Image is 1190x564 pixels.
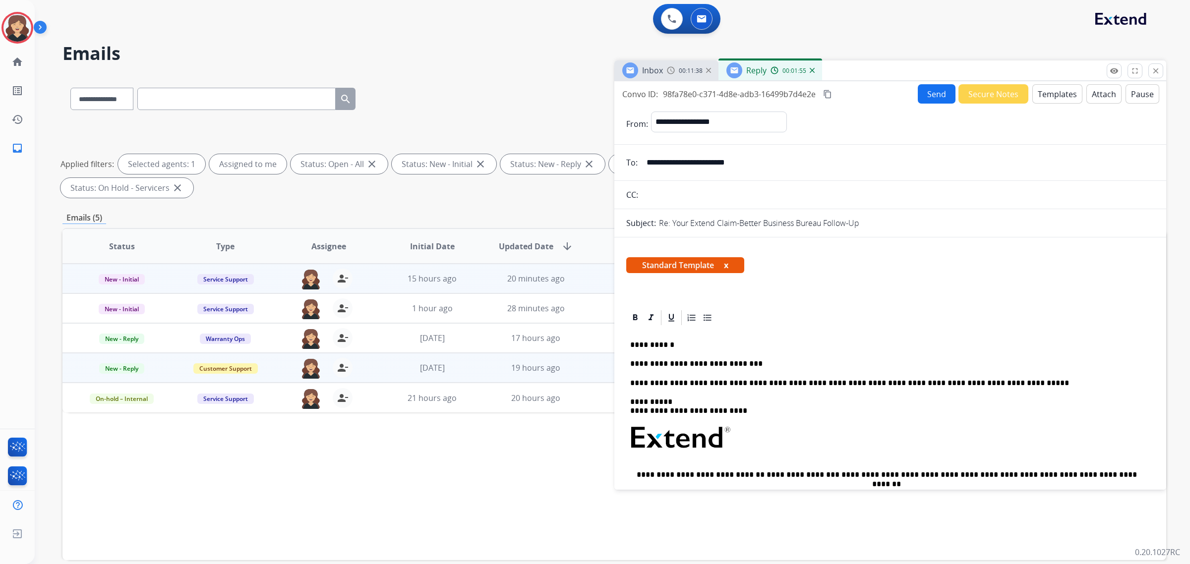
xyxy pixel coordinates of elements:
[197,304,254,314] span: Service Support
[216,240,235,252] span: Type
[746,65,767,76] span: Reply
[420,333,445,343] span: [DATE]
[644,310,658,325] div: Italic
[1086,84,1122,104] button: Attach
[724,259,728,271] button: x
[60,178,193,198] div: Status: On Hold - Servicers
[918,84,955,104] button: Send
[782,67,806,75] span: 00:01:55
[11,113,23,125] mat-icon: history
[583,158,595,170] mat-icon: close
[626,189,638,201] p: CC:
[340,93,352,105] mat-icon: search
[197,274,254,284] span: Service Support
[62,44,1166,63] h2: Emails
[561,240,573,252] mat-icon: arrow_downward
[475,158,486,170] mat-icon: close
[1126,84,1159,104] button: Pause
[193,363,258,374] span: Customer Support
[410,240,455,252] span: Initial Date
[412,303,453,314] span: 1 hour ago
[99,334,144,344] span: New - Reply
[626,217,656,229] p: Subject:
[301,328,321,349] img: agent-avatar
[337,302,349,314] mat-icon: person_remove
[200,334,251,344] span: Warranty Ops
[301,269,321,289] img: agent-avatar
[291,154,388,174] div: Status: Open - All
[311,240,346,252] span: Assignee
[628,310,643,325] div: Bold
[392,154,496,174] div: Status: New - Initial
[337,362,349,374] mat-icon: person_remove
[958,84,1028,104] button: Secure Notes
[11,56,23,68] mat-icon: home
[99,274,145,284] span: New - Initial
[3,14,31,42] img: avatar
[609,154,738,174] div: Status: On-hold – Internal
[109,240,135,252] span: Status
[99,304,145,314] span: New - Initial
[622,88,658,100] p: Convo ID:
[118,154,205,174] div: Selected agents: 1
[700,310,715,325] div: Bullet List
[301,388,321,409] img: agent-avatar
[301,298,321,319] img: agent-avatar
[60,158,114,170] p: Applied filters:
[366,158,378,170] mat-icon: close
[90,394,154,404] span: On-hold – Internal
[507,303,565,314] span: 28 minutes ago
[337,273,349,284] mat-icon: person_remove
[337,392,349,404] mat-icon: person_remove
[823,90,832,99] mat-icon: content_copy
[626,157,638,169] p: To:
[684,310,699,325] div: Ordered List
[511,333,560,343] span: 17 hours ago
[99,363,144,374] span: New - Reply
[626,118,648,130] p: From:
[664,310,679,325] div: Underline
[642,65,663,76] span: Inbox
[1135,546,1180,558] p: 0.20.1027RC
[500,154,605,174] div: Status: New - Reply
[1110,66,1119,75] mat-icon: remove_red_eye
[209,154,287,174] div: Assigned to me
[11,85,23,97] mat-icon: list_alt
[1032,84,1082,104] button: Templates
[11,142,23,154] mat-icon: inbox
[626,257,744,273] span: Standard Template
[511,362,560,373] span: 19 hours ago
[408,393,457,403] span: 21 hours ago
[659,217,859,229] p: Re: Your Extend Claim-Better Business Bureau Follow-Up
[408,273,457,284] span: 15 hours ago
[337,332,349,344] mat-icon: person_remove
[62,212,106,224] p: Emails (5)
[507,273,565,284] span: 20 minutes ago
[1151,66,1160,75] mat-icon: close
[511,393,560,403] span: 20 hours ago
[301,358,321,379] img: agent-avatar
[172,182,183,194] mat-icon: close
[420,362,445,373] span: [DATE]
[499,240,553,252] span: Updated Date
[1130,66,1139,75] mat-icon: fullscreen
[197,394,254,404] span: Service Support
[679,67,703,75] span: 00:11:38
[663,89,816,100] span: 98fa78e0-c371-4d8e-adb3-16499b7d4e2e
